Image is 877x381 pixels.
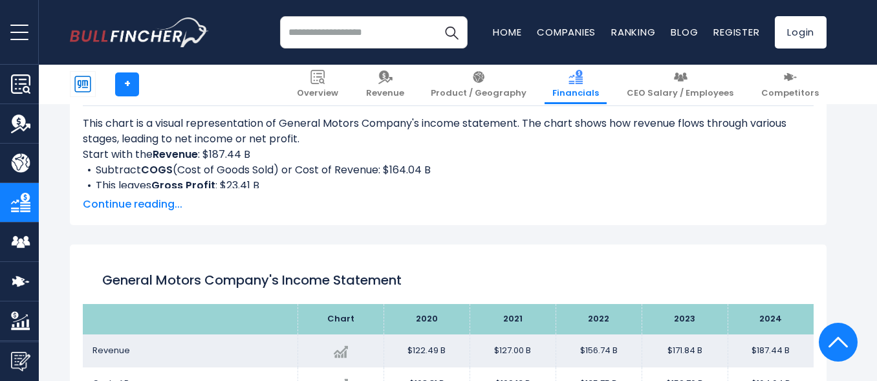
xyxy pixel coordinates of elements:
[728,334,814,367] td: $187.44 B
[556,304,642,334] th: 2022
[366,88,404,99] span: Revenue
[384,334,470,367] td: $122.49 B
[545,65,607,104] a: Financials
[556,334,642,367] td: $156.74 B
[619,65,741,104] a: CEO Salary / Employees
[753,65,827,104] a: Competitors
[289,65,346,104] a: Overview
[470,334,556,367] td: $127.00 B
[761,88,819,99] span: Competitors
[728,304,814,334] th: 2024
[435,16,468,49] button: Search
[384,304,470,334] th: 2020
[537,25,596,39] a: Companies
[151,178,215,193] b: Gross Profit
[493,25,521,39] a: Home
[358,65,412,104] a: Revenue
[92,344,130,356] span: Revenue
[153,147,198,162] b: Revenue
[627,88,733,99] span: CEO Salary / Employees
[70,17,209,47] img: bullfincher logo
[642,304,728,334] th: 2023
[552,88,599,99] span: Financials
[115,72,139,96] a: +
[775,16,827,49] a: Login
[141,162,173,177] b: COGS
[83,116,814,188] div: This chart is a visual representation of General Motors Company's income statement. The chart sho...
[423,65,534,104] a: Product / Geography
[83,197,814,212] span: Continue reading...
[83,162,814,178] li: Subtract (Cost of Goods Sold) or Cost of Revenue: $164.04 B
[642,334,728,367] td: $171.84 B
[297,88,338,99] span: Overview
[83,178,814,193] li: This leaves : $23.41 B
[671,25,698,39] a: Blog
[298,304,384,334] th: Chart
[431,88,526,99] span: Product / Geography
[70,17,209,47] a: Go to homepage
[470,304,556,334] th: 2021
[713,25,759,39] a: Register
[611,25,655,39] a: Ranking
[70,72,95,96] img: GM logo
[102,270,794,290] h1: General Motors Company's Income Statement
